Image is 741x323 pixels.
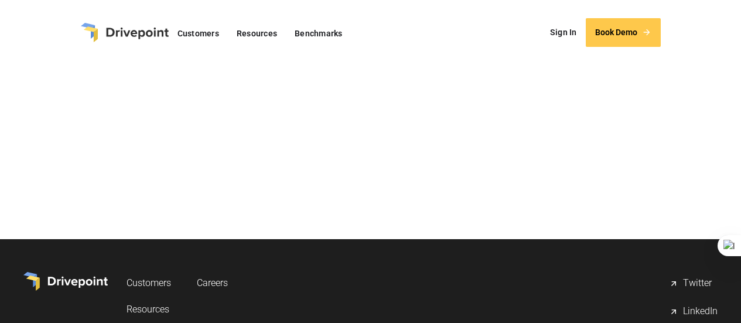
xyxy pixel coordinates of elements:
[669,272,718,295] a: Twitter
[172,26,225,41] a: Customers
[289,26,349,41] a: Benchmarks
[683,305,718,319] div: LinkedIn
[95,118,646,206] iframe: Termly Policy
[81,23,169,42] a: home
[127,298,178,320] a: Resources
[595,28,637,38] div: Book Demo
[231,26,283,41] a: Resources
[197,272,228,294] a: Careers
[683,277,712,291] div: Twitter
[127,272,178,294] a: Customers
[586,18,661,47] a: Book Demo
[544,23,583,41] a: Sign In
